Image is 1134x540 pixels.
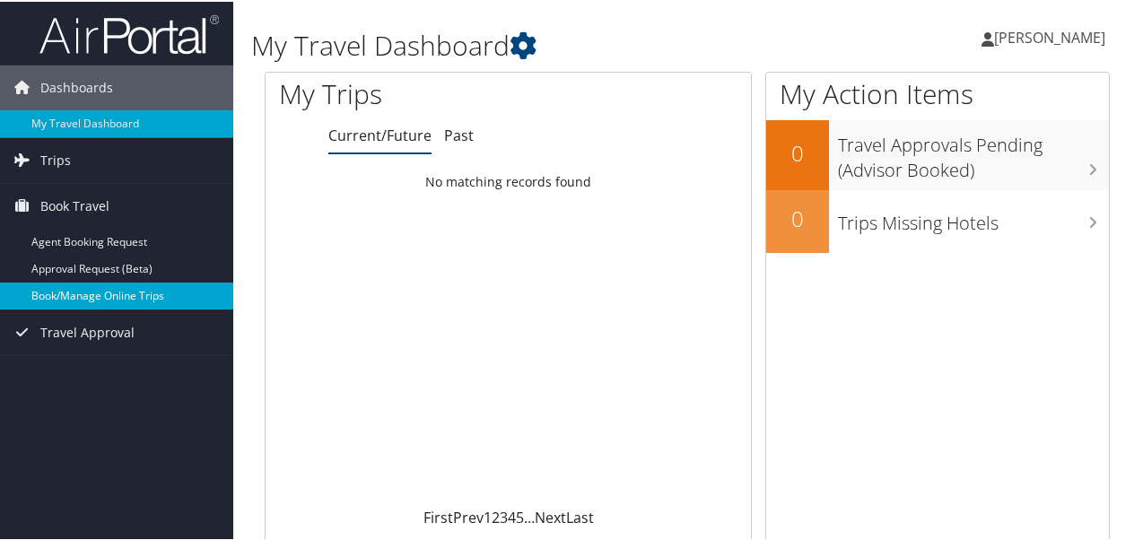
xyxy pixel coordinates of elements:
[566,506,594,526] a: Last
[766,136,829,167] h2: 0
[484,506,492,526] a: 1
[535,506,566,526] a: Next
[500,506,508,526] a: 3
[40,136,71,181] span: Trips
[766,202,829,232] h2: 0
[453,506,484,526] a: Prev
[328,124,432,144] a: Current/Future
[279,74,536,111] h1: My Trips
[766,118,1109,187] a: 0Travel Approvals Pending (Advisor Booked)
[40,64,113,109] span: Dashboards
[444,124,474,144] a: Past
[423,506,453,526] a: First
[766,188,1109,251] a: 0Trips Missing Hotels
[251,25,833,63] h1: My Travel Dashboard
[524,506,535,526] span: …
[838,200,1109,234] h3: Trips Missing Hotels
[981,9,1123,63] a: [PERSON_NAME]
[766,74,1109,111] h1: My Action Items
[40,309,135,353] span: Travel Approval
[994,26,1105,46] span: [PERSON_NAME]
[266,164,751,196] td: No matching records found
[838,122,1109,181] h3: Travel Approvals Pending (Advisor Booked)
[508,506,516,526] a: 4
[39,12,219,54] img: airportal-logo.png
[40,182,109,227] span: Book Travel
[492,506,500,526] a: 2
[516,506,524,526] a: 5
